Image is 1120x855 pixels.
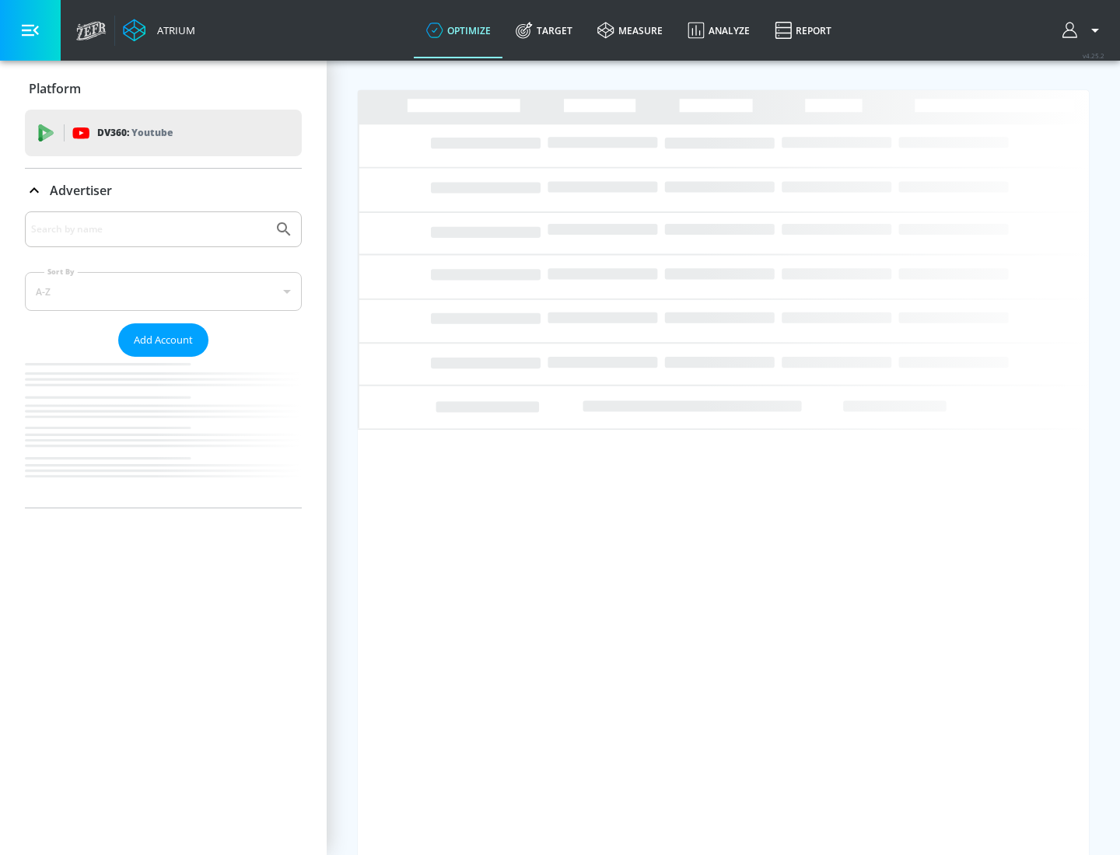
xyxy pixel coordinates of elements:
[25,67,302,110] div: Platform
[414,2,503,58] a: optimize
[131,124,173,141] p: Youtube
[29,80,81,97] p: Platform
[123,19,195,42] a: Atrium
[134,331,193,349] span: Add Account
[151,23,195,37] div: Atrium
[50,182,112,199] p: Advertiser
[97,124,173,141] p: DV360:
[1083,51,1104,60] span: v 4.25.2
[118,323,208,357] button: Add Account
[44,267,78,277] label: Sort By
[25,211,302,508] div: Advertiser
[25,110,302,156] div: DV360: Youtube
[25,272,302,311] div: A-Z
[675,2,762,58] a: Analyze
[25,357,302,508] nav: list of Advertiser
[25,169,302,212] div: Advertiser
[585,2,675,58] a: measure
[503,2,585,58] a: Target
[31,219,267,239] input: Search by name
[762,2,844,58] a: Report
